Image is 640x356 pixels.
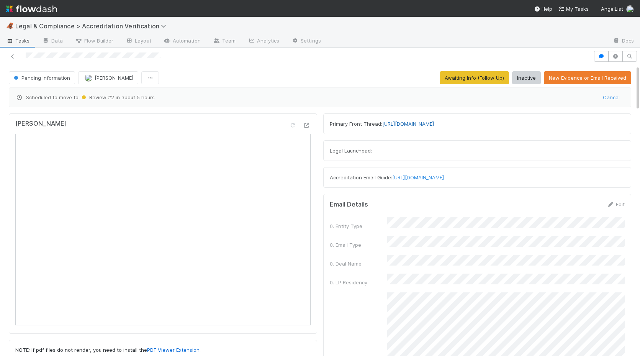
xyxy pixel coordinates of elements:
a: Edit [607,201,625,207]
a: Layout [119,35,157,48]
span: AngelList [601,6,623,12]
button: [PERSON_NAME] [78,71,138,84]
button: Cancel [598,91,625,104]
span: Tasks [6,37,30,44]
span: Pending Information [12,75,70,81]
div: 0. Email Type [330,241,387,249]
div: Help [534,5,552,13]
a: Team [207,35,242,48]
span: Flow Builder [75,37,113,44]
span: Scheduled to move to in about 5 hours [15,94,598,101]
h5: [PERSON_NAME] [15,120,67,128]
p: NOTE: If pdf files do not render, you need to install the . [15,346,311,354]
a: [URL][DOMAIN_NAME] [392,174,444,180]
span: 🦧 [6,23,14,29]
div: 0. Entity Type [330,222,387,230]
span: Legal Launchpad: [330,148,372,154]
a: Docs [607,35,640,48]
a: Data [36,35,69,48]
button: Inactive [512,71,541,84]
img: logo-inverted-e16ddd16eac7371096b0.svg [6,2,57,15]
span: Accreditation Email Guide: [330,174,444,180]
span: Primary Front Thread: [330,121,434,127]
a: Settings [285,35,327,48]
button: Awaiting Info (Follow Up) [440,71,509,84]
h5: Email Details [330,201,368,208]
a: Analytics [242,35,285,48]
span: Legal & Compliance > Accreditation Verification [15,22,170,30]
a: [URL][DOMAIN_NAME] [382,121,434,127]
a: PDF Viewer Extension [147,347,200,353]
button: New Evidence or Email Received [544,71,631,84]
a: Automation [157,35,207,48]
button: Pending Information [9,71,75,84]
div: 0. LP Residency [330,279,387,286]
span: Review #2 [80,94,114,100]
img: avatar_cd4e5e5e-3003-49e5-bc76-fd776f359de9.png [85,74,92,82]
span: [PERSON_NAME] [95,75,133,81]
img: avatar_ec94f6e9-05c5-4d36-a6c8-d0cea77c3c29.png [626,5,634,13]
a: Flow Builder [69,35,119,48]
span: My Tasks [558,6,589,12]
a: My Tasks [558,5,589,13]
div: 0. Deal Name [330,260,387,267]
